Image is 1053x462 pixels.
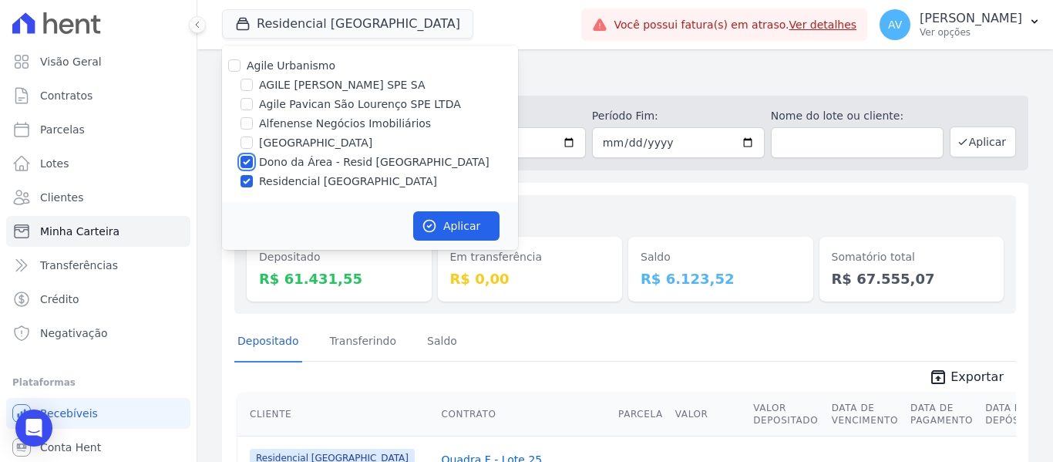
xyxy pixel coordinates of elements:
[436,393,612,437] th: Contrato
[832,268,992,289] dd: R$ 67.555,07
[979,393,1042,437] th: Data de Depósito
[40,54,102,69] span: Visão Geral
[6,216,190,247] a: Minha Carteira
[917,368,1016,389] a: unarchive Exportar
[327,322,400,363] a: Transferindo
[789,19,857,31] a: Ver detalhes
[6,318,190,349] a: Negativação
[6,398,190,429] a: Recebíveis
[40,258,118,273] span: Transferências
[259,135,372,151] label: [GEOGRAPHIC_DATA]
[592,108,765,124] label: Período Fim:
[234,322,302,363] a: Depositado
[40,440,101,455] span: Conta Hent
[259,174,437,190] label: Residencial [GEOGRAPHIC_DATA]
[669,393,747,437] th: Valor
[40,88,93,103] span: Contratos
[929,368,947,386] i: unarchive
[450,268,611,289] dd: R$ 0,00
[826,393,904,437] th: Data de Vencimento
[950,368,1004,386] span: Exportar
[40,292,79,307] span: Crédito
[614,17,856,33] span: Você possui fatura(s) em atraso.
[920,11,1022,26] p: [PERSON_NAME]
[259,154,489,170] label: Dono da Área - Resid [GEOGRAPHIC_DATA]
[641,268,801,289] dd: R$ 6.123,52
[6,114,190,145] a: Parcelas
[15,410,52,447] div: Open Intercom Messenger
[413,211,500,241] button: Aplicar
[450,249,611,265] dt: Em transferência
[237,393,436,437] th: Cliente
[259,249,419,265] dt: Depositado
[867,3,1053,46] button: AV [PERSON_NAME] Ver opções
[747,393,825,437] th: Valor Depositado
[888,19,902,30] span: AV
[641,249,801,265] dt: Saldo
[6,250,190,281] a: Transferências
[6,284,190,315] a: Crédito
[920,26,1022,39] p: Ver opções
[40,122,85,137] span: Parcelas
[950,126,1016,157] button: Aplicar
[424,322,460,363] a: Saldo
[771,108,944,124] label: Nome do lote ou cliente:
[40,325,108,341] span: Negativação
[12,373,184,392] div: Plataformas
[247,59,335,72] label: Agile Urbanismo
[6,46,190,77] a: Visão Geral
[259,77,426,93] label: AGILE [PERSON_NAME] SPE SA
[904,393,979,437] th: Data de Pagamento
[259,116,431,132] label: Alfenense Negócios Imobiliários
[6,148,190,179] a: Lotes
[222,62,1028,89] h2: Minha Carteira
[6,182,190,213] a: Clientes
[40,406,98,421] span: Recebíveis
[40,156,69,171] span: Lotes
[259,96,461,113] label: Agile Pavican São Lourenço SPE LTDA
[222,9,473,39] button: Residencial [GEOGRAPHIC_DATA]
[40,224,119,239] span: Minha Carteira
[612,393,669,437] th: Parcela
[40,190,83,205] span: Clientes
[259,268,419,289] dd: R$ 61.431,55
[6,80,190,111] a: Contratos
[832,249,992,265] dt: Somatório total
